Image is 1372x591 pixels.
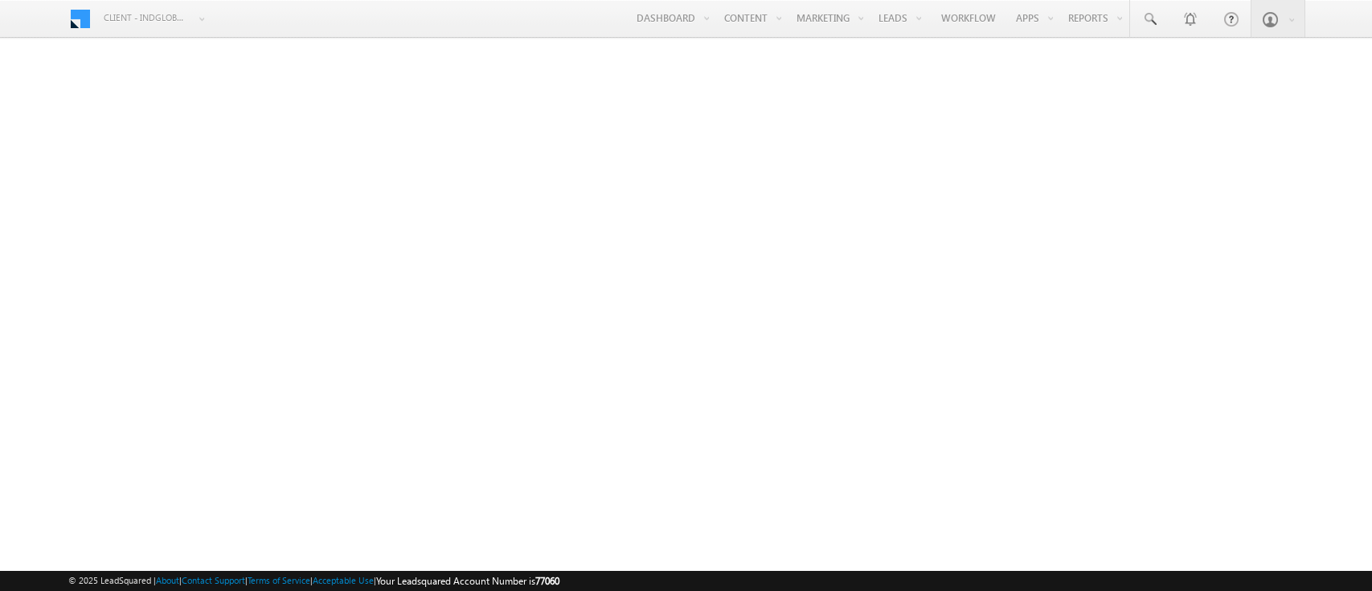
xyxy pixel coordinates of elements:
a: About [156,575,179,585]
span: 77060 [535,575,559,587]
span: Client - indglobal1 (77060) [104,10,188,26]
a: Contact Support [182,575,245,585]
a: Acceptable Use [313,575,374,585]
span: Your Leadsquared Account Number is [376,575,559,587]
span: © 2025 LeadSquared | | | | | [68,573,559,589]
a: Terms of Service [248,575,310,585]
